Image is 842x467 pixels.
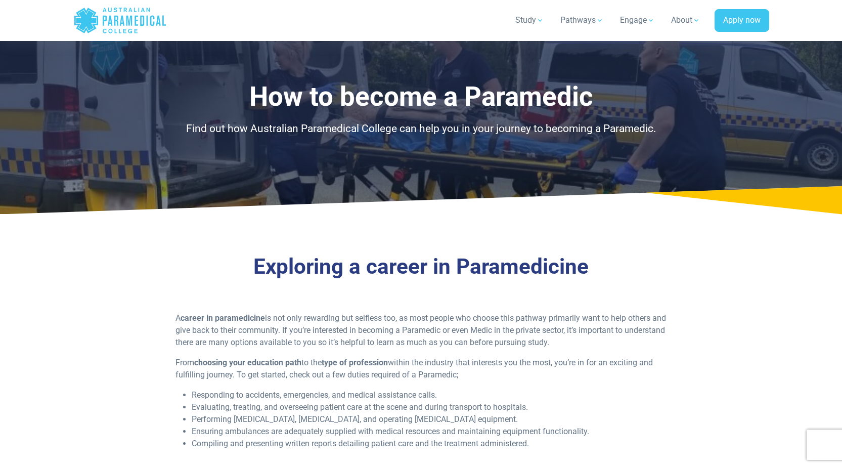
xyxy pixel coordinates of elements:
[181,313,265,323] strong: career in paramedicine
[614,6,661,34] a: Engage
[175,312,667,349] p: A is not only rewarding but selfless too, as most people who choose this pathway primarily want t...
[194,358,301,367] strong: choosing your education path
[192,426,667,438] li: Ensuring ambulances are adequately supplied with medical resources and maintaining equipment func...
[665,6,706,34] a: About
[73,4,167,37] a: Australian Paramedical College
[192,413,667,426] li: Performing [MEDICAL_DATA], [MEDICAL_DATA], and operating [MEDICAL_DATA] equipment.
[125,254,717,280] h2: Exploring a career in Paramedicine
[322,358,388,367] strong: type of profession
[125,81,717,113] h1: How to become a Paramedic
[509,6,550,34] a: Study
[192,389,667,401] li: Responding to accidents, emergencies, and medical assistance calls.
[175,357,667,381] p: From to the within the industry that interests you the most, you’re in for an exciting and fulfil...
[554,6,610,34] a: Pathways
[192,401,667,413] li: Evaluating, treating, and overseeing patient care at the scene and during transport to hospitals.
[715,9,769,32] a: Apply now
[192,438,667,450] li: Compiling and presenting written reports detailing patient care and the treatment administered.
[125,121,717,137] p: Find out how Australian Paramedical College can help you in your journey to becoming a Paramedic.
